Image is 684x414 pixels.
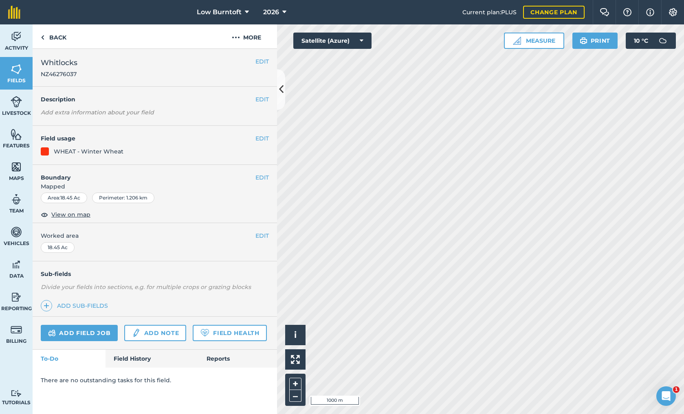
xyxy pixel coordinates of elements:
[193,325,266,341] a: Field Health
[255,173,269,182] button: EDIT
[41,210,48,219] img: svg+xml;base64,PHN2ZyB4bWxucz0iaHR0cDovL3d3dy53My5vcmcvMjAwMC9zdmciIHdpZHRoPSIxOCIgaGVpZ2h0PSIyNC...
[198,350,277,368] a: Reports
[33,165,255,182] h4: Boundary
[41,242,75,253] div: 18.45 Ac
[462,8,517,17] span: Current plan : PLUS
[132,328,141,338] img: svg+xml;base64,PD94bWwgdmVyc2lvbj0iMS4wIiBlbmNvZGluZz0idXRmLTgiPz4KPCEtLSBHZW5lcmF0b3I6IEFkb2JlIE...
[626,33,676,49] button: 10 °C
[41,134,255,143] h4: Field usage
[33,350,106,368] a: To-Do
[216,24,277,48] button: More
[41,210,90,219] button: View on map
[11,324,22,336] img: svg+xml;base64,PD94bWwgdmVyc2lvbj0iMS4wIiBlbmNvZGluZz0idXRmLTgiPz4KPCEtLSBHZW5lcmF0b3I6IEFkb2JlIE...
[255,134,269,143] button: EDIT
[11,96,22,108] img: svg+xml;base64,PD94bWwgdmVyc2lvbj0iMS4wIiBlbmNvZGluZz0idXRmLTgiPz4KPCEtLSBHZW5lcmF0b3I6IEFkb2JlIE...
[41,109,154,116] em: Add extra information about your field
[523,6,585,19] a: Change plan
[655,33,671,49] img: svg+xml;base64,PD94bWwgdmVyc2lvbj0iMS4wIiBlbmNvZGluZz0idXRmLTgiPz4KPCEtLSBHZW5lcmF0b3I6IEFkb2JlIE...
[255,57,269,66] button: EDIT
[197,7,242,17] span: Low Burntoft
[656,386,676,406] iframe: Intercom live chat
[41,57,77,68] span: Whitlocks
[41,193,87,203] div: Area : 18.45 Ac
[11,193,22,206] img: svg+xml;base64,PD94bWwgdmVyc2lvbj0iMS4wIiBlbmNvZGluZz0idXRmLTgiPz4KPCEtLSBHZW5lcmF0b3I6IEFkb2JlIE...
[600,8,609,16] img: Two speech bubbles overlapping with the left bubble in the forefront
[41,33,44,42] img: svg+xml;base64,PHN2ZyB4bWxucz0iaHR0cDovL3d3dy53My5vcmcvMjAwMC9zdmciIHdpZHRoPSI5IiBoZWlnaHQ9IjI0Ii...
[8,6,20,19] img: fieldmargin Logo
[646,7,654,17] img: svg+xml;base64,PHN2ZyB4bWxucz0iaHR0cDovL3d3dy53My5vcmcvMjAwMC9zdmciIHdpZHRoPSIxNyIgaGVpZ2h0PSIxNy...
[11,258,22,271] img: svg+xml;base64,PD94bWwgdmVyc2lvbj0iMS4wIiBlbmNvZGluZz0idXRmLTgiPz4KPCEtLSBHZW5lcmF0b3I6IEFkb2JlIE...
[41,95,269,104] h4: Description
[33,182,277,191] span: Mapped
[41,325,118,341] a: Add field job
[106,350,198,368] a: Field History
[673,386,680,393] span: 1
[291,355,300,364] img: Four arrows, one pointing top left, one top right, one bottom right and the last bottom left
[580,36,587,46] img: svg+xml;base64,PHN2ZyB4bWxucz0iaHR0cDovL3d3dy53My5vcmcvMjAwMC9zdmciIHdpZHRoPSIxOSIgaGVpZ2h0PSIyNC...
[11,291,22,303] img: svg+xml;base64,PD94bWwgdmVyc2lvbj0iMS4wIiBlbmNvZGluZz0idXRmLTgiPz4KPCEtLSBHZW5lcmF0b3I6IEFkb2JlIE...
[289,390,301,402] button: –
[513,37,521,45] img: Ruler icon
[293,33,372,49] button: Satellite (Azure)
[11,390,22,397] img: svg+xml;base64,PD94bWwgdmVyc2lvbj0iMS4wIiBlbmNvZGluZz0idXRmLTgiPz4KPCEtLSBHZW5lcmF0b3I6IEFkb2JlIE...
[255,231,269,240] button: EDIT
[294,330,297,340] span: i
[54,147,123,156] div: WHEAT - Winter Wheat
[11,63,22,75] img: svg+xml;base64,PHN2ZyB4bWxucz0iaHR0cDovL3d3dy53My5vcmcvMjAwMC9zdmciIHdpZHRoPSI1NiIgaGVpZ2h0PSI2MC...
[44,301,49,311] img: svg+xml;base64,PHN2ZyB4bWxucz0iaHR0cDovL3d3dy53My5vcmcvMjAwMC9zdmciIHdpZHRoPSIxNCIgaGVpZ2h0PSIyNC...
[11,31,22,43] img: svg+xml;base64,PD94bWwgdmVyc2lvbj0iMS4wIiBlbmNvZGluZz0idXRmLTgiPz4KPCEtLSBHZW5lcmF0b3I6IEFkb2JlIE...
[255,95,269,104] button: EDIT
[48,328,56,338] img: svg+xml;base64,PD94bWwgdmVyc2lvbj0iMS4wIiBlbmNvZGluZz0idXRmLTgiPz4KPCEtLSBHZW5lcmF0b3I6IEFkb2JlIE...
[572,33,618,49] button: Print
[41,231,269,240] span: Worked area
[504,33,564,49] button: Measure
[41,283,251,291] em: Divide your fields into sections, e.g. for multiple crops or grazing blocks
[285,325,306,345] button: i
[41,376,269,385] p: There are no outstanding tasks for this field.
[41,70,77,78] span: NZ46276037
[289,378,301,390] button: +
[33,269,277,278] h4: Sub-fields
[33,24,75,48] a: Back
[622,8,632,16] img: A question mark icon
[11,226,22,238] img: svg+xml;base64,PD94bWwgdmVyc2lvbj0iMS4wIiBlbmNvZGluZz0idXRmLTgiPz4KPCEtLSBHZW5lcmF0b3I6IEFkb2JlIE...
[232,33,240,42] img: svg+xml;base64,PHN2ZyB4bWxucz0iaHR0cDovL3d3dy53My5vcmcvMjAwMC9zdmciIHdpZHRoPSIyMCIgaGVpZ2h0PSIyNC...
[124,325,186,341] a: Add note
[41,300,111,311] a: Add sub-fields
[263,7,279,17] span: 2026
[668,8,678,16] img: A cog icon
[11,128,22,140] img: svg+xml;base64,PHN2ZyB4bWxucz0iaHR0cDovL3d3dy53My5vcmcvMjAwMC9zdmciIHdpZHRoPSI1NiIgaGVpZ2h0PSI2MC...
[11,161,22,173] img: svg+xml;base64,PHN2ZyB4bWxucz0iaHR0cDovL3d3dy53My5vcmcvMjAwMC9zdmciIHdpZHRoPSI1NiIgaGVpZ2h0PSI2MC...
[92,193,154,203] div: Perimeter : 1.206 km
[634,33,648,49] span: 10 ° C
[51,210,90,219] span: View on map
